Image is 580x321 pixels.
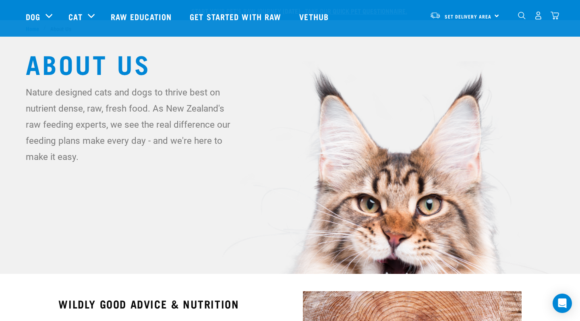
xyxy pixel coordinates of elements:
[534,11,543,20] img: user.png
[103,0,182,33] a: Raw Education
[430,12,441,19] img: van-moving.png
[68,10,82,23] a: Cat
[291,0,339,33] a: Vethub
[553,294,572,313] div: Open Intercom Messenger
[26,84,237,165] p: Nature designed cats and dogs to thrive best on nutrient dense, raw, fresh food. As New Zealand's...
[551,11,559,20] img: home-icon@2x.png
[58,298,277,310] h3: WILDLY GOOD ADVICE & NUTRITION
[518,12,526,19] img: home-icon-1@2x.png
[445,15,491,18] span: Set Delivery Area
[182,0,291,33] a: Get started with Raw
[26,10,40,23] a: Dog
[26,49,554,78] h1: About Us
